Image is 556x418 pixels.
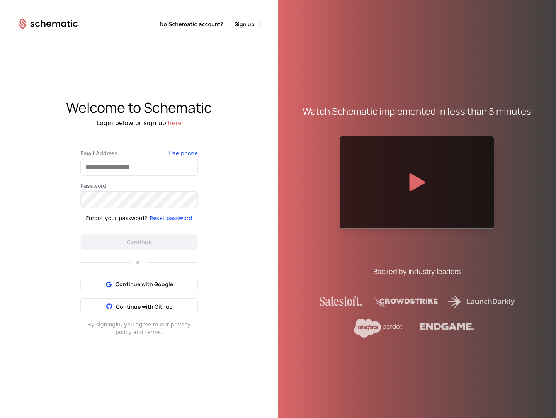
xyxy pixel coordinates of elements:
[80,150,198,157] label: Email Address
[80,234,198,250] button: Continue
[116,329,131,335] a: policy
[80,277,198,292] button: Continue with Google
[145,329,161,335] a: terms
[130,260,148,265] span: or
[230,19,260,30] button: Sign up
[86,214,147,222] div: Forgot your password?
[150,214,192,222] button: Reset password
[116,280,173,288] span: Continue with Google
[80,321,198,336] div: By signing in , you agree to our privacy and .
[160,20,223,28] span: No Schematic account?
[303,105,531,117] div: Watch Schematic implemented in less than 5 minutes
[80,182,198,190] label: Password
[80,298,198,314] button: Continue with Github
[168,119,182,128] button: here
[373,266,461,277] div: Backed by industry leaders
[169,150,197,157] button: Use phone
[116,303,173,310] span: Continue with Github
